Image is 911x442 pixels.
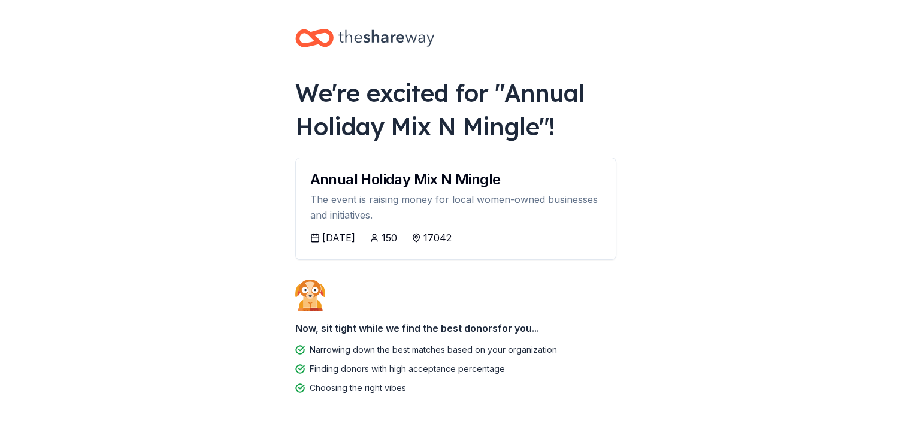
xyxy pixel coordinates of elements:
[295,316,616,340] div: Now, sit tight while we find the best donors for you...
[310,362,505,376] div: Finding donors with high acceptance percentage
[310,192,601,223] div: The event is raising money for local women-owned businesses and initiatives.
[295,279,325,311] img: Dog waiting patiently
[423,231,452,245] div: 17042
[310,343,557,357] div: Narrowing down the best matches based on your organization
[322,231,355,245] div: [DATE]
[310,172,601,187] div: Annual Holiday Mix N Mingle
[295,76,616,143] div: We're excited for " Annual Holiday Mix N Mingle "!
[382,231,397,245] div: 150
[310,381,406,395] div: Choosing the right vibes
